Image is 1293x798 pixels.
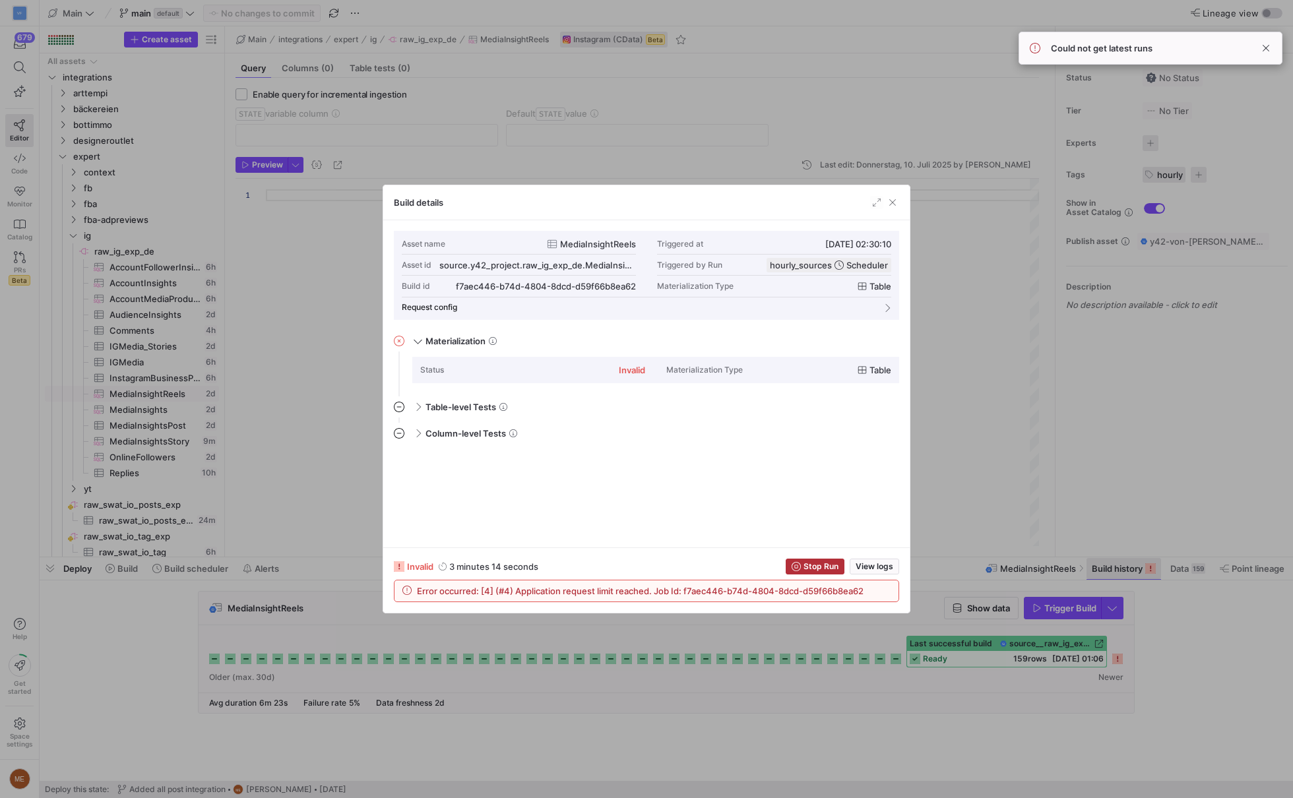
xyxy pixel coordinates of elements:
[869,365,891,375] span: Table
[657,239,703,249] div: Triggered at
[856,562,893,571] span: View logs
[420,365,444,375] div: Status
[456,281,636,292] div: f7aec446-b74d-4804-8dcd-d59f66b8ea62
[439,260,636,270] div: source.y42_project.raw_ig_exp_de.MediaInsightReels
[1051,43,1152,53] span: Could not get latest runs
[402,261,431,270] div: Asset id
[786,559,844,574] button: Stop Run
[407,561,433,572] span: invalid
[825,239,891,249] span: [DATE] 02:30:10
[560,239,636,249] span: MediaInsightReels
[402,239,445,249] div: Asset name
[394,396,899,417] mat-expansion-panel-header: Table-level Tests
[402,303,875,312] mat-panel-title: Request config
[449,561,538,572] y42-duration: 3 minutes 14 seconds
[394,423,899,444] mat-expansion-panel-header: Column-level Tests
[770,260,832,270] span: hourly_sources
[619,365,645,375] div: invalid
[426,428,506,439] span: Column-level Tests
[402,297,891,317] mat-expansion-panel-header: Request config
[394,330,899,352] mat-expansion-panel-header: Materialization
[426,402,496,412] span: Table-level Tests
[657,282,734,291] span: Materialization Type
[394,357,899,396] div: Materialization
[417,586,864,596] span: Error occurred: [4] (#4) Application request limit reached. Job Id: f7aec446-b74d-4804-8dcd-d59f6...
[767,258,891,272] button: hourly_sourcesScheduler
[869,281,891,292] span: Table
[426,336,486,346] span: Materialization
[666,365,743,375] div: Materialization Type
[850,559,899,574] button: View logs
[402,282,430,291] div: Build id
[657,261,722,270] div: Triggered by Run
[846,260,888,270] span: Scheduler
[394,197,443,208] h3: Build details
[804,562,838,571] span: Stop Run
